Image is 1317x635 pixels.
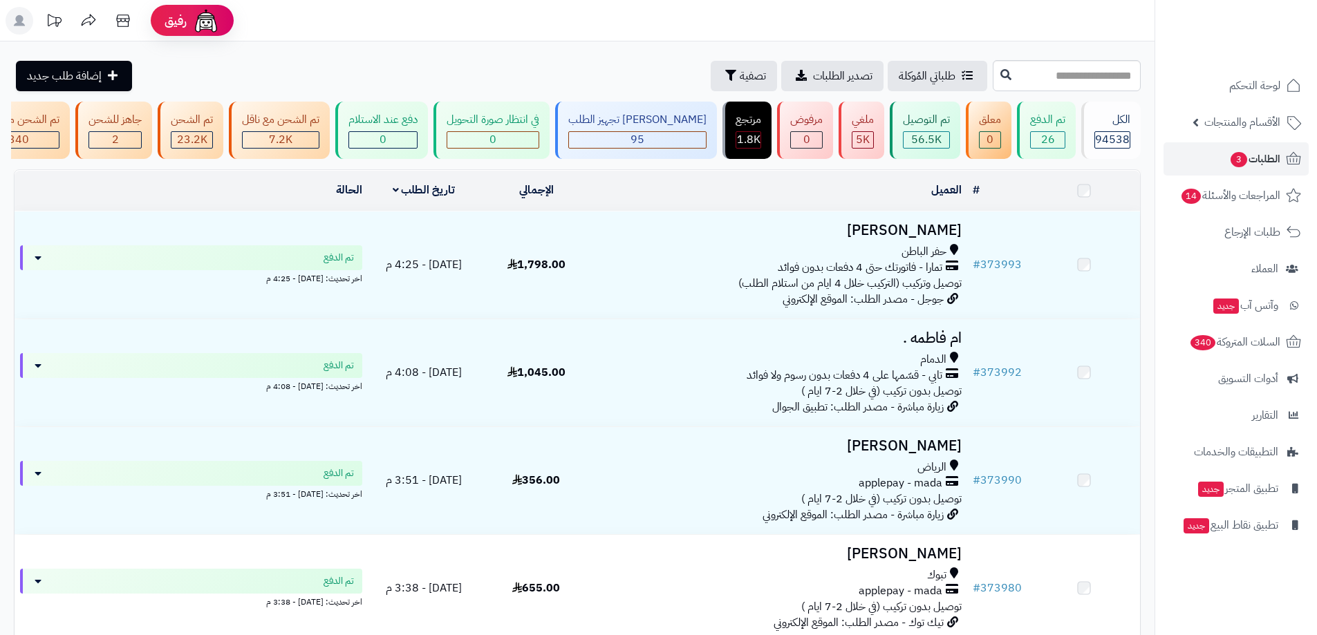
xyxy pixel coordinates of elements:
span: إضافة طلب جديد [27,68,102,84]
span: تصدير الطلبات [813,68,872,84]
span: تبوك [927,567,946,583]
a: تم التوصيل 56.5K [887,102,963,159]
span: زيارة مباشرة - مصدر الطلب: تطبيق الجوال [772,399,944,415]
span: تم الدفع [324,251,354,265]
a: مرفوض 0 [774,102,836,159]
div: دفع عند الاستلام [348,112,418,128]
span: 3 [1230,151,1247,167]
div: [PERSON_NAME] تجهيز الطلب [568,112,707,128]
div: ملغي [852,112,874,128]
span: حفر الباطن [902,244,946,260]
span: applepay - mada [859,475,942,491]
span: تم الدفع [324,574,354,588]
span: توصيل بدون تركيب (في خلال 2-7 ايام ) [801,598,962,615]
span: 1,798.00 [507,256,566,273]
a: تاريخ الطلب [393,182,456,198]
span: طلباتي المُوكلة [899,68,955,84]
span: وآتس آب [1212,296,1278,315]
a: العميل [931,182,962,198]
span: تم الدفع [324,359,354,372]
span: الرياض [917,459,946,475]
a: تم الشحن مع ناقل 7.2K [226,102,333,159]
div: تم الدفع [1030,112,1065,128]
img: ai-face.png [192,7,220,35]
a: وآتس آبجديد [1164,289,1309,322]
a: #373980 [973,580,1022,596]
div: اخر تحديث: [DATE] - 4:08 م [20,378,362,392]
a: العملاء [1164,252,1309,285]
a: تم الدفع 26 [1014,102,1078,159]
a: الكل94538 [1078,102,1143,159]
span: توصيل بدون تركيب (في خلال 2-7 ايام ) [801,491,962,507]
div: 0 [791,132,822,148]
span: تطبيق نقاط البيع [1182,515,1278,535]
span: [DATE] - 3:51 م [386,472,462,489]
span: [DATE] - 3:38 م [386,580,462,596]
span: 2 [112,131,119,148]
a: ملغي 5K [836,102,887,159]
div: اخر تحديث: [DATE] - 4:25 م [20,270,362,285]
a: تطبيق المتجرجديد [1164,472,1309,505]
span: لوحة التحكم [1229,76,1280,95]
a: # [973,182,980,198]
a: جاهز للشحن 2 [73,102,155,159]
div: جاهز للشحن [88,112,142,128]
a: لوحة التحكم [1164,69,1309,102]
div: مرتجع [736,112,761,128]
span: 356.00 [512,472,560,489]
span: الطلبات [1229,149,1280,169]
span: التقارير [1252,406,1278,425]
div: 23195 [171,132,212,148]
a: إضافة طلب جديد [16,61,132,91]
a: #373993 [973,256,1022,273]
a: الحالة [336,182,362,198]
span: جديد [1213,298,1239,314]
a: معلق 0 [963,102,1014,159]
span: رفيق [165,12,187,29]
span: الأقسام والمنتجات [1204,113,1280,132]
div: 0 [980,132,1000,148]
a: المراجعات والأسئلة14 [1164,179,1309,212]
a: التطبيقات والخدمات [1164,435,1309,468]
div: اخر تحديث: [DATE] - 3:51 م [20,486,362,500]
span: # [973,472,980,489]
a: تم الشحن 23.2K [155,102,226,159]
h3: [PERSON_NAME] [598,438,962,454]
span: 340 [1190,334,1216,350]
a: #373990 [973,472,1022,489]
a: تطبيق نقاط البيعجديد [1164,509,1309,542]
div: 2 [89,132,141,148]
span: 0 [987,131,993,148]
span: 94538 [1095,131,1130,148]
span: 7.2K [269,131,292,148]
a: أدوات التسويق [1164,362,1309,395]
span: تمارا - فاتورتك حتى 4 دفعات بدون فوائد [778,260,942,276]
span: زيارة مباشرة - مصدر الطلب: الموقع الإلكتروني [763,506,944,523]
span: أدوات التسويق [1218,369,1278,388]
div: مرفوض [790,112,823,128]
a: السلات المتروكة340 [1164,325,1309,359]
div: في انتظار صورة التحويل [447,112,539,128]
span: [DATE] - 4:08 م [386,364,462,381]
div: 4964 [852,132,873,148]
h3: ام فاطمه . [598,330,962,346]
div: 1807 [736,132,760,148]
a: تحديثات المنصة [37,7,71,38]
span: 0 [489,131,496,148]
div: 7223 [243,132,319,148]
span: 26 [1041,131,1055,148]
a: التقارير [1164,399,1309,432]
span: تيك توك - مصدر الطلب: الموقع الإلكتروني [774,614,944,631]
h3: [PERSON_NAME] [598,546,962,562]
span: # [973,256,980,273]
span: التطبيقات والخدمات [1194,442,1278,462]
span: # [973,364,980,381]
a: [PERSON_NAME] تجهيز الطلب 95 [552,102,720,159]
div: 0 [349,132,417,148]
div: اخر تحديث: [DATE] - 3:38 م [20,594,362,608]
span: 5K [856,131,870,148]
div: 95 [569,132,706,148]
h3: [PERSON_NAME] [598,222,962,238]
span: المراجعات والأسئلة [1180,186,1280,205]
span: جوجل - مصدر الطلب: الموقع الإلكتروني [783,291,944,307]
